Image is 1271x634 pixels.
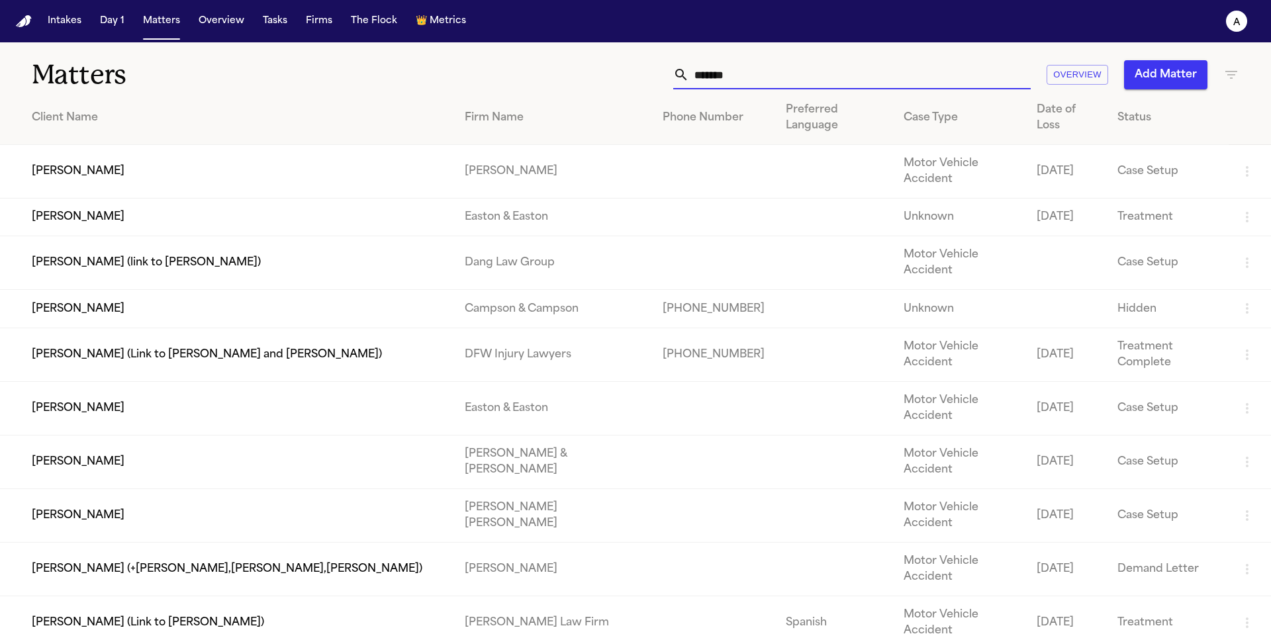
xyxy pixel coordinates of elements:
[454,435,652,488] td: [PERSON_NAME] & [PERSON_NAME]
[1026,199,1107,236] td: [DATE]
[1107,290,1229,328] td: Hidden
[893,381,1026,435] td: Motor Vehicle Accident
[1107,542,1229,596] td: Demand Letter
[454,488,652,542] td: [PERSON_NAME] [PERSON_NAME]
[1107,145,1229,199] td: Case Setup
[893,435,1026,488] td: Motor Vehicle Accident
[454,145,652,199] td: [PERSON_NAME]
[1026,381,1107,435] td: [DATE]
[465,110,641,126] div: Firm Name
[1107,381,1229,435] td: Case Setup
[16,15,32,28] img: Finch Logo
[904,110,1015,126] div: Case Type
[1107,199,1229,236] td: Treatment
[893,290,1026,328] td: Unknown
[1107,488,1229,542] td: Case Setup
[1037,102,1096,134] div: Date of Loss
[16,15,32,28] a: Home
[1026,328,1107,381] td: [DATE]
[1026,542,1107,596] td: [DATE]
[652,328,775,381] td: [PHONE_NUMBER]
[893,199,1026,236] td: Unknown
[301,9,338,33] button: Firms
[95,9,130,33] button: Day 1
[652,290,775,328] td: [PHONE_NUMBER]
[893,488,1026,542] td: Motor Vehicle Accident
[1026,488,1107,542] td: [DATE]
[454,236,652,290] td: Dang Law Group
[454,381,652,435] td: Easton & Easton
[1107,435,1229,488] td: Case Setup
[32,58,383,91] h1: Matters
[893,236,1026,290] td: Motor Vehicle Accident
[454,199,652,236] td: Easton & Easton
[346,9,402,33] button: The Flock
[1107,236,1229,290] td: Case Setup
[410,9,471,33] button: crownMetrics
[42,9,87,33] button: Intakes
[1117,110,1219,126] div: Status
[454,328,652,381] td: DFW Injury Lawyers
[454,542,652,596] td: [PERSON_NAME]
[1026,145,1107,199] td: [DATE]
[893,145,1026,199] td: Motor Vehicle Accident
[893,328,1026,381] td: Motor Vehicle Accident
[1107,328,1229,381] td: Treatment Complete
[1047,65,1108,85] button: Overview
[258,9,293,33] button: Tasks
[893,542,1026,596] td: Motor Vehicle Accident
[454,290,652,328] td: Campson & Campson
[1026,435,1107,488] td: [DATE]
[1124,60,1207,89] button: Add Matter
[786,102,882,134] div: Preferred Language
[193,9,250,33] button: Overview
[663,110,765,126] div: Phone Number
[138,9,185,33] button: Matters
[32,110,444,126] div: Client Name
